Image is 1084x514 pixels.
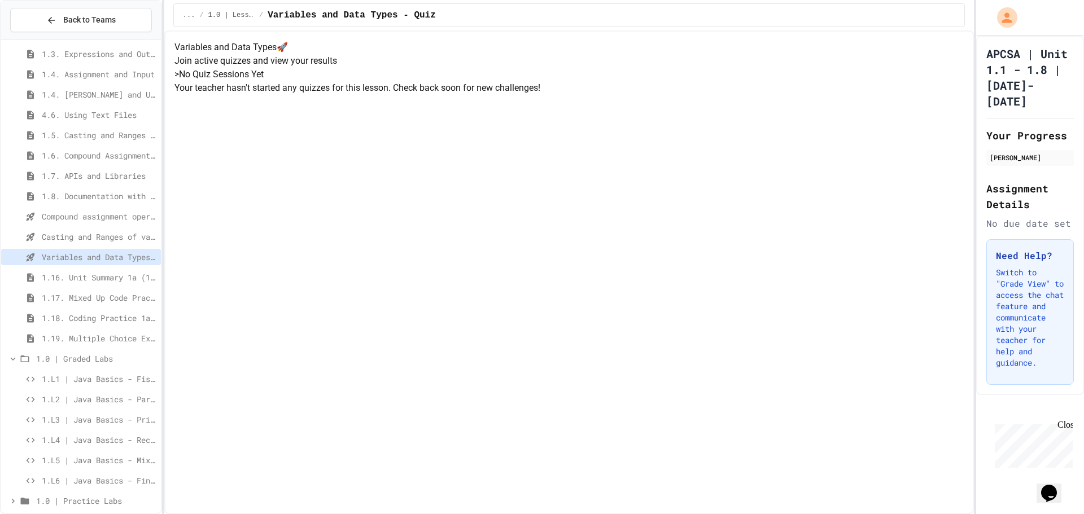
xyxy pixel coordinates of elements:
[42,312,156,324] span: 1.18. Coding Practice 1a (1.1-1.6)
[42,231,156,243] span: Casting and Ranges of variables - Quiz
[990,152,1070,162] div: [PERSON_NAME]
[10,8,152,32] button: Back to Teams
[259,11,263,20] span: /
[1037,469,1073,503] iframe: chat widget
[986,181,1074,212] h2: Assignment Details
[36,353,156,364] span: 1.0 | Graded Labs
[42,150,156,161] span: 1.6. Compound Assignment Operators
[42,292,156,304] span: 1.17. Mixed Up Code Practice 1.1-1.6
[42,190,156,202] span: 1.8. Documentation with Comments and Preconditions
[174,41,964,54] h4: Variables and Data Types 🚀
[42,373,156,385] span: 1.L1 | Java Basics - Fish Lab
[63,14,116,26] span: Back to Teams
[42,271,156,283] span: 1.16. Unit Summary 1a (1.1-1.6)
[986,128,1074,143] h2: Your Progress
[174,68,964,81] h5: > No Quiz Sessions Yet
[42,393,156,405] span: 1.L2 | Java Basics - Paragraphs Lab
[5,5,78,72] div: Chat with us now!Close
[42,109,156,121] span: 4.6. Using Text Files
[996,267,1064,368] p: Switch to "Grade View" to access the chat feature and communicate with your teacher for help and ...
[42,89,156,100] span: 1.4. [PERSON_NAME] and User Input
[42,170,156,182] span: 1.7. APIs and Libraries
[42,414,156,425] span: 1.L3 | Java Basics - Printing Code Lab
[208,11,255,20] span: 1.0 | Lessons and Notes
[42,434,156,446] span: 1.L4 | Java Basics - Rectangle Lab
[986,217,1074,230] div: No due date set
[990,420,1073,468] iframe: chat widget
[996,249,1064,262] h3: Need Help?
[42,68,156,80] span: 1.4. Assignment and Input
[36,495,156,507] span: 1.0 | Practice Labs
[199,11,203,20] span: /
[42,48,156,60] span: 1.3. Expressions and Output [New]
[183,11,195,20] span: ...
[986,46,1074,109] h1: APCSA | Unit 1.1 - 1.8 | [DATE]-[DATE]
[42,129,156,141] span: 1.5. Casting and Ranges of Values
[42,475,156,486] span: 1.L6 | Java Basics - Final Calculator Lab
[174,54,964,68] p: Join active quizzes and view your results
[42,210,156,222] span: Compound assignment operators - Quiz
[42,332,156,344] span: 1.19. Multiple Choice Exercises for Unit 1a (1.1-1.6)
[268,8,436,22] span: Variables and Data Types - Quiz
[174,81,964,95] p: Your teacher hasn't started any quizzes for this lesson. Check back soon for new challenges!
[985,5,1020,30] div: My Account
[42,454,156,466] span: 1.L5 | Java Basics - Mixed Number Lab
[42,251,156,263] span: Variables and Data Types - Quiz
